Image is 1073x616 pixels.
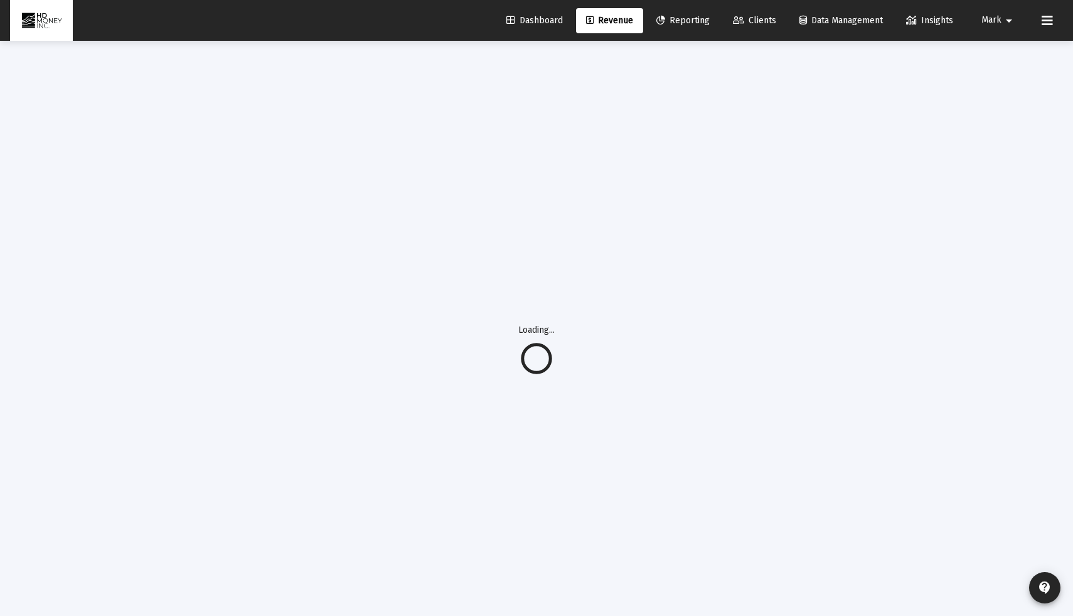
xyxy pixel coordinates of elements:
[799,15,883,26] span: Data Management
[981,15,1001,26] span: Mark
[19,8,63,33] img: Dashboard
[506,15,563,26] span: Dashboard
[656,15,710,26] span: Reporting
[966,8,1032,33] button: Mark
[789,8,893,33] a: Data Management
[896,8,963,33] a: Insights
[723,8,786,33] a: Clients
[496,8,573,33] a: Dashboard
[733,15,776,26] span: Clients
[1001,8,1017,33] mat-icon: arrow_drop_down
[906,15,953,26] span: Insights
[576,8,643,33] a: Revenue
[586,15,633,26] span: Revenue
[1037,580,1052,595] mat-icon: contact_support
[646,8,720,33] a: Reporting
